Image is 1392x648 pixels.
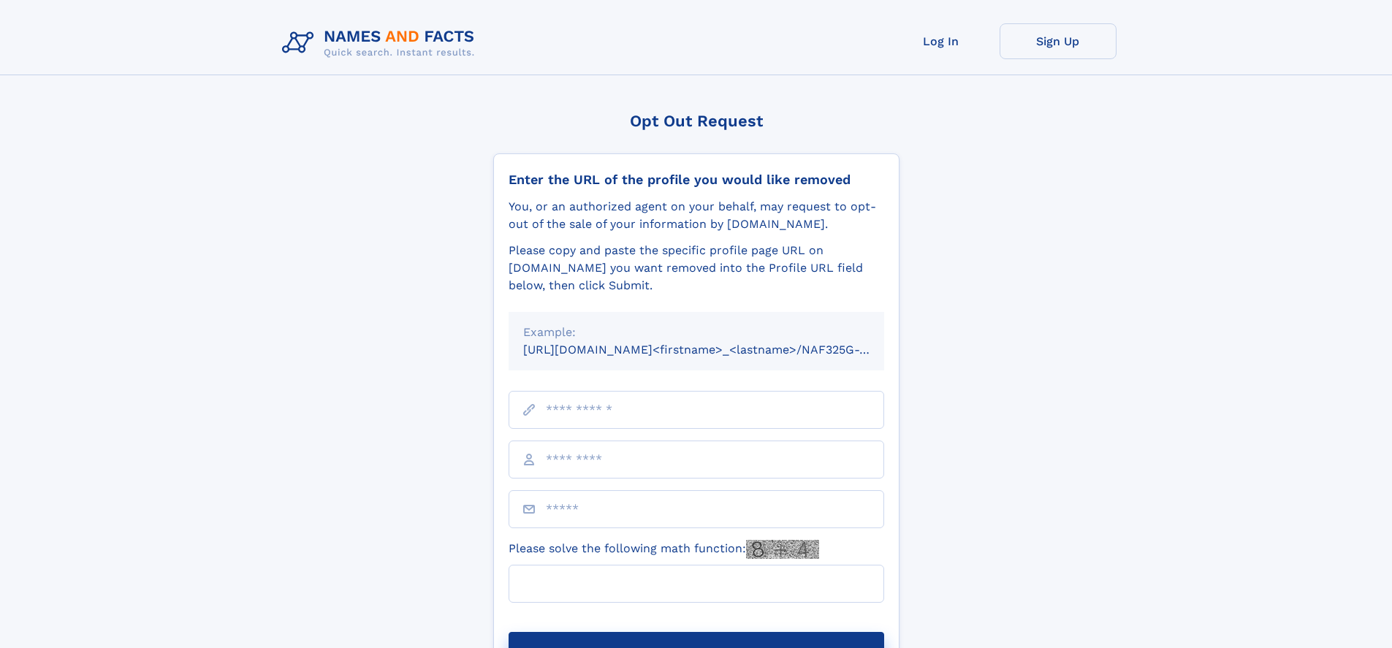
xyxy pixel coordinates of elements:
[493,112,900,130] div: Opt Out Request
[523,324,870,341] div: Example:
[523,343,912,357] small: [URL][DOMAIN_NAME]<firstname>_<lastname>/NAF325G-xxxxxxxx
[1000,23,1117,59] a: Sign Up
[509,198,884,233] div: You, or an authorized agent on your behalf, may request to opt-out of the sale of your informatio...
[883,23,1000,59] a: Log In
[509,540,819,559] label: Please solve the following math function:
[509,172,884,188] div: Enter the URL of the profile you would like removed
[509,242,884,294] div: Please copy and paste the specific profile page URL on [DOMAIN_NAME] you want removed into the Pr...
[276,23,487,63] img: Logo Names and Facts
